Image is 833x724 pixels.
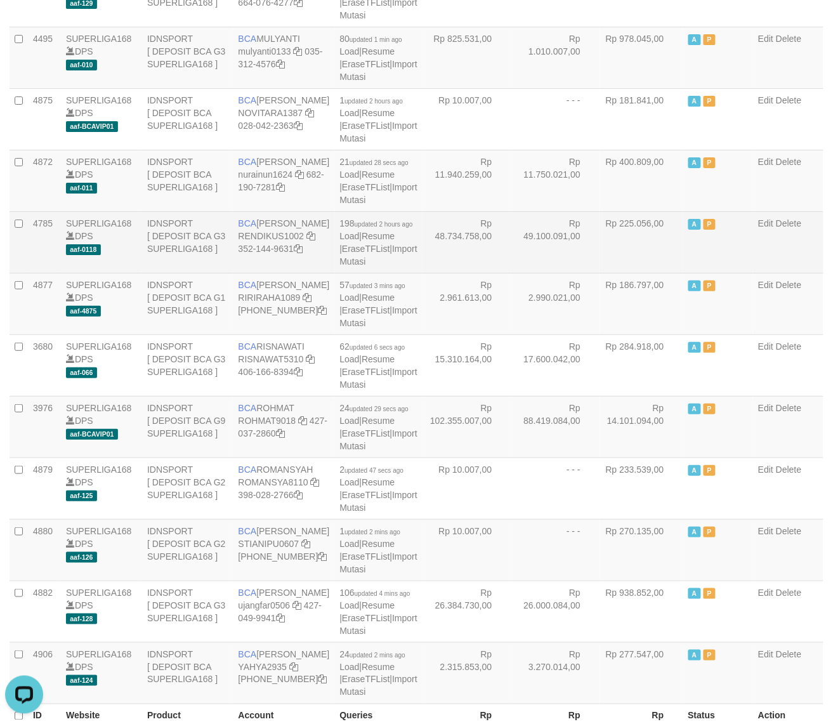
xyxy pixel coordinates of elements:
[758,588,773,598] a: Edit
[688,219,701,230] span: Active
[66,60,97,70] span: aaf-010
[342,551,390,562] a: EraseTFList
[776,526,801,536] a: Delete
[239,416,296,426] a: ROHMAT9018
[704,157,716,168] span: Paused
[239,341,257,352] span: BCA
[776,649,801,659] a: Delete
[142,211,233,273] td: IDNSPORT [ DEPOSIT BCA G3 SUPERLIGA168 ]
[239,108,303,118] a: NOVITARA1387
[776,588,801,598] a: Delete
[342,428,390,438] a: EraseTFList
[61,396,142,457] td: DPS
[342,244,390,254] a: EraseTFList
[66,34,132,44] a: SUPERLIGA168
[66,526,132,536] a: SUPERLIGA168
[28,457,61,519] td: 4879
[66,464,132,475] a: SUPERLIGA168
[340,305,417,328] a: Import Mutasi
[28,581,61,642] td: 4882
[340,293,360,303] a: Load
[61,334,142,396] td: DPS
[704,527,716,537] span: Paused
[301,539,310,549] a: Copy STIANIPU0607 to clipboard
[362,416,395,426] a: Resume
[318,305,327,315] a: Copy 4062281611 to clipboard
[295,169,304,180] a: Copy nurainun1624 to clipboard
[350,652,405,659] span: updated 2 mins ago
[239,46,291,56] a: mulyanti0133
[758,280,773,290] a: Edit
[142,88,233,150] td: IDNSPORT [ DEPOSIT BCA SUPERLIGA168 ]
[340,428,417,451] a: Import Mutasi
[776,280,801,290] a: Delete
[142,642,233,704] td: IDNSPORT [ DEPOSIT BCA SUPERLIGA168 ]
[340,588,410,598] span: 106
[511,396,600,457] td: Rp 88.419.084,00
[61,211,142,273] td: DPS
[362,600,395,610] a: Resume
[423,457,511,519] td: Rp 10.007,00
[362,293,395,303] a: Resume
[233,27,335,88] td: MULYANTI 035-312-4576
[239,403,257,413] span: BCA
[362,169,395,180] a: Resume
[340,464,417,513] span: | | |
[233,150,335,211] td: [PERSON_NAME] 682-190-7281
[340,464,404,475] span: 2
[66,183,97,194] span: aaf-011
[294,367,303,377] a: Copy 4061668394 to clipboard
[239,662,287,672] a: YAHYA2935
[423,642,511,704] td: Rp 2.315.853,00
[66,121,118,132] span: aaf-BCAVIP01
[233,642,335,704] td: [PERSON_NAME] [PHONE_NUMBER]
[600,396,683,457] td: Rp 14.101.094,00
[423,88,511,150] td: Rp 10.007,00
[776,464,801,475] a: Delete
[340,59,417,82] a: Import Mutasi
[688,527,701,537] span: Active
[294,244,303,254] a: Copy 3521449631 to clipboard
[340,157,409,167] span: 21
[303,293,312,303] a: Copy RIRIRAHA1089 to clipboard
[423,150,511,211] td: Rp 11.940.259,00
[233,273,335,334] td: [PERSON_NAME] [PHONE_NUMBER]
[600,273,683,334] td: Rp 186.797,00
[350,344,405,351] span: updated 6 secs ago
[340,416,360,426] a: Load
[239,588,257,598] span: BCA
[704,96,716,107] span: Paused
[233,581,335,642] td: [PERSON_NAME] 427-049-9941
[758,95,773,105] a: Edit
[142,334,233,396] td: IDNSPORT [ DEPOSIT BCA G3 SUPERLIGA168 ]
[423,334,511,396] td: Rp 15.310.164,00
[340,182,417,205] a: Import Mutasi
[276,182,285,192] a: Copy 6821907281 to clipboard
[340,403,417,451] span: | | |
[61,457,142,519] td: DPS
[758,649,773,659] a: Edit
[340,121,417,143] a: Import Mutasi
[66,157,132,167] a: SUPERLIGA168
[758,464,773,475] a: Edit
[340,280,417,328] span: | | |
[66,95,132,105] a: SUPERLIGA168
[276,613,285,623] a: Copy 4270499941 to clipboard
[342,675,390,685] a: EraseTFList
[239,464,257,475] span: BCA
[688,650,701,661] span: Active
[305,108,314,118] a: Copy NOVITARA1387 to clipboard
[511,88,600,150] td: - - -
[142,581,233,642] td: IDNSPORT [ DEPOSIT BCA G3 SUPERLIGA168 ]
[61,519,142,581] td: DPS
[688,96,701,107] span: Active
[61,642,142,704] td: DPS
[600,150,683,211] td: Rp 400.809,00
[66,490,97,501] span: aaf-125
[239,477,308,487] a: ROMANSYA8110
[340,539,360,549] a: Load
[511,334,600,396] td: Rp 17.600.042,00
[340,477,360,487] a: Load
[61,150,142,211] td: DPS
[311,477,320,487] a: Copy ROMANSYA8110 to clipboard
